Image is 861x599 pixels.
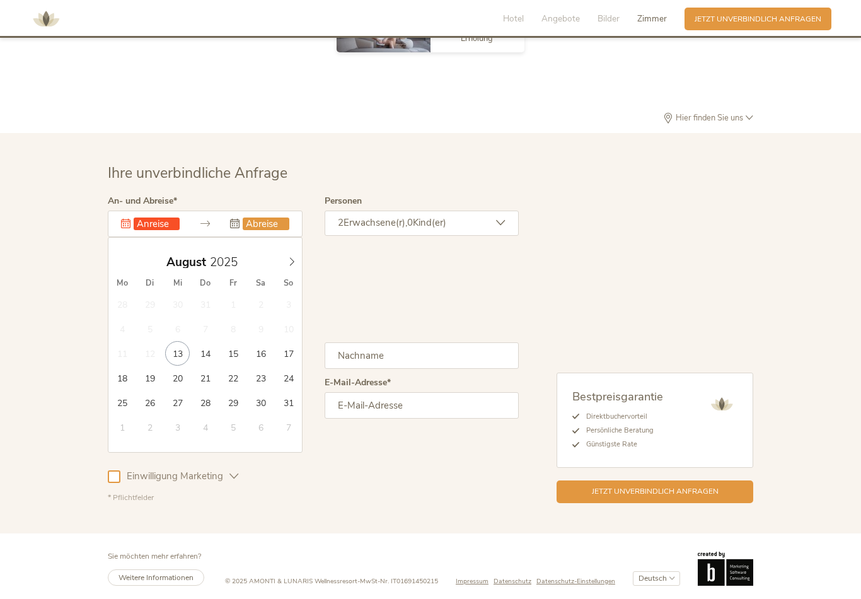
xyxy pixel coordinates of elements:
[325,342,519,369] input: Nachname
[706,388,737,420] img: AMONTI & LUNARIS Wellnessresort
[27,15,65,22] a: AMONTI & LUNARIS Wellnessresort
[193,317,217,341] span: August 7, 2025
[579,410,663,424] li: Direktbuchervorteil
[110,292,134,317] span: Juli 28, 2025
[221,341,245,366] span: August 15, 2025
[193,366,217,390] span: August 21, 2025
[165,366,190,390] span: August 20, 2025
[579,424,663,438] li: Persönliche Beratung
[248,390,273,415] span: August 30, 2025
[137,292,162,317] span: Juli 29, 2025
[494,576,531,586] span: Datenschutz
[136,279,164,288] span: Di
[110,317,134,341] span: August 4, 2025
[407,216,413,229] span: 0
[247,279,275,288] span: Sa
[110,390,134,415] span: August 25, 2025
[137,390,162,415] span: August 26, 2025
[165,292,190,317] span: Juli 30, 2025
[137,366,162,390] span: August 19, 2025
[108,163,287,183] span: Ihre unverbindliche Anfrage
[456,576,488,586] span: Impressum
[225,576,357,586] span: © 2025 AMONTI & LUNARIS Wellnessresort
[110,341,134,366] span: August 11, 2025
[338,216,344,229] span: 2
[248,292,273,317] span: August 2, 2025
[248,341,273,366] span: August 16, 2025
[276,415,301,439] span: September 7, 2025
[503,13,524,25] span: Hotel
[275,279,303,288] span: So
[221,390,245,415] span: August 29, 2025
[219,279,247,288] span: Fr
[193,390,217,415] span: August 28, 2025
[137,341,162,366] span: August 12, 2025
[276,341,301,366] span: August 17, 2025
[165,390,190,415] span: August 27, 2025
[165,341,190,366] span: August 13, 2025
[325,378,391,387] label: E-Mail-Adresse
[108,492,519,503] div: * Pflichtfelder
[248,366,273,390] span: August 23, 2025
[673,114,746,122] span: Hier finden Sie uns
[572,388,663,404] span: Bestpreisgarantie
[165,415,190,439] span: September 3, 2025
[110,415,134,439] span: September 1, 2025
[325,392,519,419] input: E-Mail-Adresse
[598,13,620,25] span: Bilder
[276,292,301,317] span: August 3, 2025
[118,573,194,583] span: Weitere Informationen
[134,218,180,230] input: Anreise
[243,218,289,230] input: Abreise
[360,576,438,586] span: MwSt-Nr. IT01691450215
[166,257,206,269] span: August
[221,317,245,341] span: August 8, 2025
[108,279,136,288] span: Mo
[192,279,219,288] span: Do
[108,551,201,561] span: Sie möchten mehr erfahren?
[536,576,615,586] span: Datenschutz-Einstellungen
[193,415,217,439] span: September 4, 2025
[637,13,667,25] span: Zimmer
[137,415,162,439] span: September 2, 2025
[193,341,217,366] span: August 14, 2025
[536,577,615,586] a: Datenschutz-Einstellungen
[357,576,360,586] span: -
[461,33,493,44] span: Erholung
[276,390,301,415] span: August 31, 2025
[592,486,719,497] span: Jetzt unverbindlich anfragen
[221,415,245,439] span: September 5, 2025
[165,317,190,341] span: August 6, 2025
[325,197,362,206] label: Personen
[221,292,245,317] span: August 1, 2025
[164,279,192,288] span: Mi
[695,14,821,25] span: Jetzt unverbindlich anfragen
[110,366,134,390] span: August 18, 2025
[137,317,162,341] span: August 5, 2025
[248,317,273,341] span: August 9, 2025
[413,216,446,229] span: Kind(er)
[541,13,580,25] span: Angebote
[108,569,204,586] a: Weitere Informationen
[698,552,753,586] img: Brandnamic GmbH | Leading Hospitality Solutions
[344,216,407,229] span: Erwachsene(r),
[276,366,301,390] span: August 24, 2025
[120,470,229,483] span: Einwilligung Marketing
[206,254,248,270] input: Year
[193,292,217,317] span: Juli 31, 2025
[276,317,301,341] span: August 10, 2025
[248,415,273,439] span: September 6, 2025
[221,366,245,390] span: August 22, 2025
[494,577,536,586] a: Datenschutz
[456,577,494,586] a: Impressum
[579,438,663,451] li: Günstigste Rate
[108,197,177,206] label: An- und Abreise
